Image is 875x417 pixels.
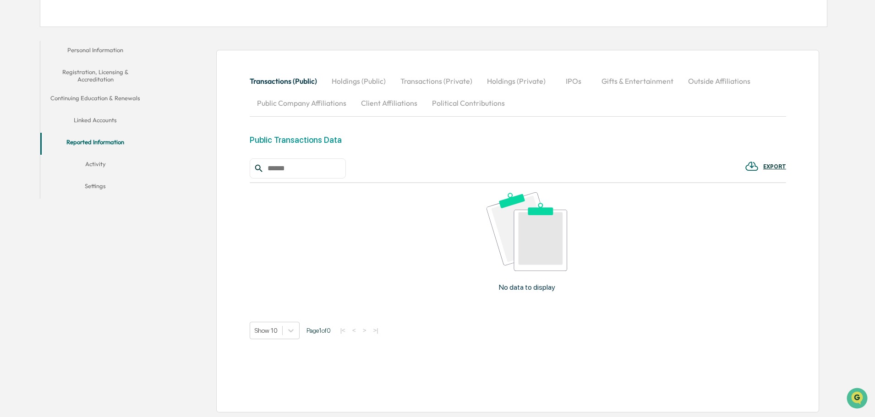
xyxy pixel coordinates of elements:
[594,70,681,92] button: Gifts & Entertainment
[338,326,348,334] button: |<
[763,163,786,170] div: EXPORT
[350,326,359,334] button: <
[553,70,594,92] button: IPOs
[846,387,870,412] iframe: Open customer support
[40,177,150,199] button: Settings
[5,129,61,146] a: 🔎Data Lookup
[499,283,555,292] p: No data to display
[306,327,331,334] span: Page 1 of 0
[40,63,150,89] button: Registration, Licensing & Accreditation
[370,326,381,334] button: >|
[31,79,116,87] div: We're available if you need us!
[40,133,150,155] button: Reported Information
[40,155,150,177] button: Activity
[18,115,59,125] span: Preclearance
[5,112,63,128] a: 🖐️Preclearance
[40,111,150,133] button: Linked Accounts
[681,70,758,92] button: Outside Affiliations
[250,135,342,145] div: Public Transactions Data
[250,70,786,114] div: secondary tabs example
[354,92,425,114] button: Client Affiliations
[360,326,369,334] button: >
[9,116,16,124] div: 🖐️
[250,70,324,92] button: Transactions (Public)
[66,116,74,124] div: 🗄️
[156,73,167,84] button: Start new chat
[487,192,567,271] img: No data
[9,134,16,141] div: 🔎
[40,41,150,199] div: secondary tabs example
[425,92,512,114] button: Political Contributions
[324,70,393,92] button: Holdings (Public)
[745,159,759,173] img: EXPORT
[63,112,117,128] a: 🗄️Attestations
[91,155,111,162] span: Pylon
[480,70,553,92] button: Holdings (Private)
[31,70,150,79] div: Start new chat
[40,89,150,111] button: Continuing Education & Renewals
[9,70,26,87] img: 1746055101610-c473b297-6a78-478c-a979-82029cc54cd1
[65,155,111,162] a: Powered byPylon
[40,41,150,63] button: Personal Information
[393,70,480,92] button: Transactions (Private)
[18,133,58,142] span: Data Lookup
[9,19,167,34] p: How can we help?
[250,92,354,114] button: Public Company Affiliations
[76,115,114,125] span: Attestations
